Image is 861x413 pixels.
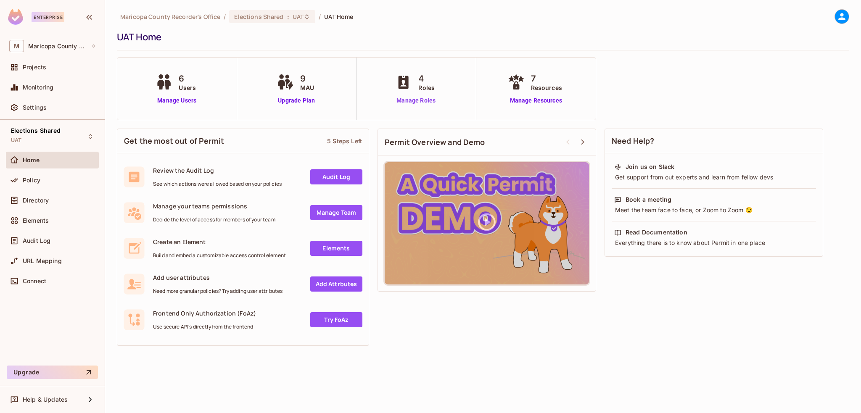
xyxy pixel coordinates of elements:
span: Frontend Only Authorization (FoAz) [153,309,256,317]
span: 9 [300,72,314,85]
span: See which actions were allowed based on your policies [153,181,282,187]
span: Need more granular policies? Try adding user attributes [153,288,283,295]
span: Settings [23,104,47,111]
span: the active workspace [120,13,220,21]
span: Elements [23,217,49,224]
span: UAT Home [324,13,353,21]
span: Resources [531,83,562,92]
span: Roles [418,83,435,92]
span: MAU [300,83,314,92]
a: Elements [310,241,362,256]
span: URL Mapping [23,258,62,264]
span: Need Help? [612,136,655,146]
span: M [9,40,24,52]
span: Add user attributes [153,274,283,281]
span: Help & Updates [23,396,68,403]
span: Monitoring [23,84,54,91]
span: Connect [23,278,46,284]
div: Get support from out experts and learn from fellow devs [614,173,813,182]
span: Get the most out of Permit [124,136,224,146]
a: Manage Team [310,205,362,220]
span: Create an Element [153,238,286,246]
span: UAT [11,137,21,144]
a: Manage Resources [506,96,566,105]
span: Projects [23,64,46,71]
div: Meet the team face to face, or Zoom to Zoom 😉 [614,206,813,214]
span: Workspace: Maricopa County Recorder's Office [28,43,87,50]
span: UAT [293,13,304,21]
span: Permit Overview and Demo [385,137,485,147]
span: Users [179,83,196,92]
li: / [224,13,226,21]
span: 7 [531,72,562,85]
span: Build and embed a customizable access control element [153,252,286,259]
span: Decide the level of access for members of your team [153,216,275,223]
a: Audit Log [310,169,362,184]
img: SReyMgAAAABJRU5ErkJggg== [8,9,23,25]
a: Manage Roles [393,96,439,105]
span: Review the Audit Log [153,166,282,174]
li: / [319,13,321,21]
span: Audit Log [23,237,50,244]
a: Try FoAz [310,312,362,327]
div: Join us on Slack [626,163,674,171]
a: Manage Users [153,96,200,105]
span: Use secure API's directly from the frontend [153,324,256,330]
span: Directory [23,197,49,204]
span: : [287,13,290,20]
div: Book a meeting [626,195,671,204]
a: Upgrade Plan [275,96,318,105]
div: Read Documentation [626,228,687,237]
div: Enterprise [32,12,64,22]
div: UAT Home [117,31,845,43]
span: Elections Shared [234,13,283,21]
a: Add Attrbutes [310,276,362,292]
span: Manage your teams permissions [153,202,275,210]
span: Policy [23,177,40,184]
span: Elections Shared [11,127,61,134]
div: 5 Steps Left [327,137,362,145]
span: 6 [179,72,196,85]
button: Upgrade [7,366,98,379]
span: 4 [418,72,435,85]
div: Everything there is to know about Permit in one place [614,239,813,247]
span: Home [23,157,40,163]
